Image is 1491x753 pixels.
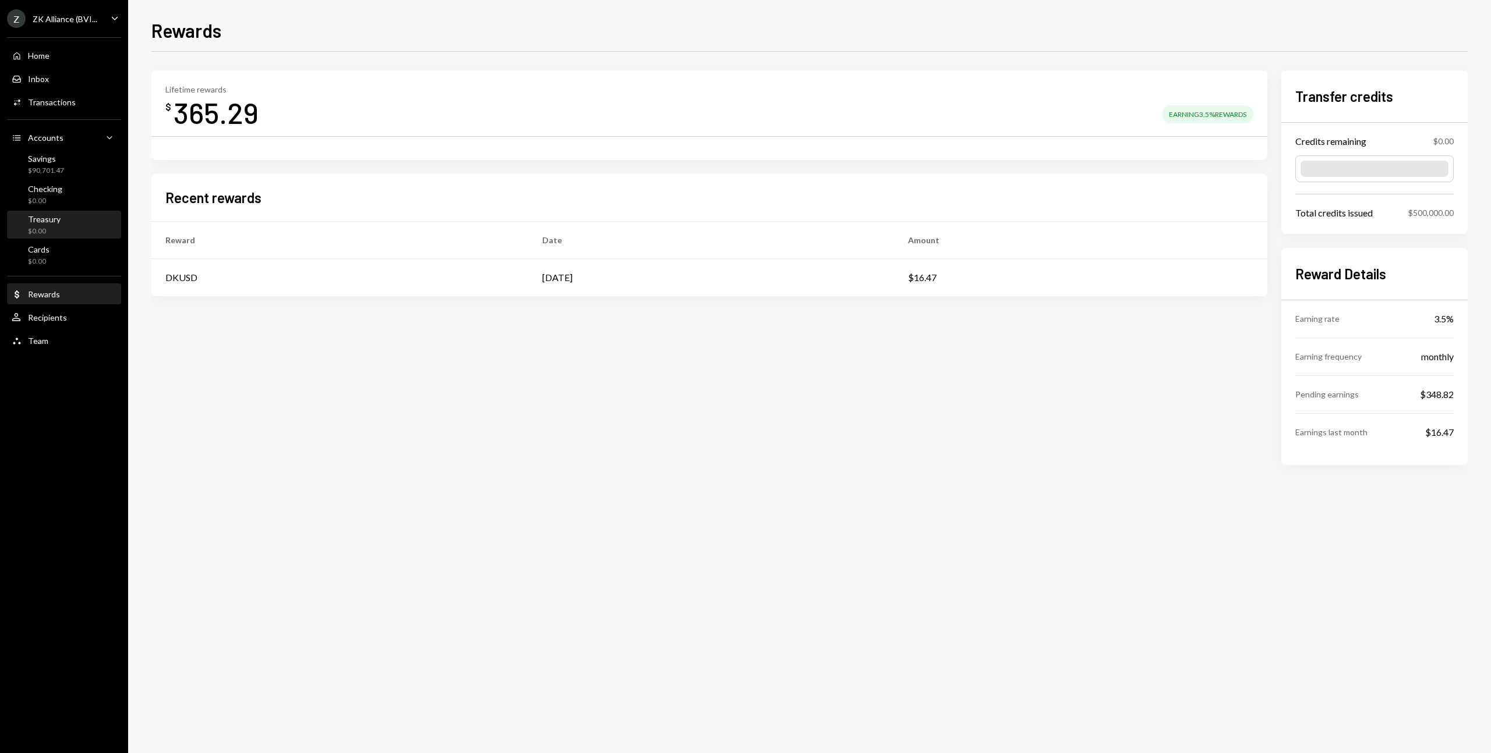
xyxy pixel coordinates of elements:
[151,222,528,259] th: Reward
[28,289,60,299] div: Rewards
[1295,206,1373,220] div: Total credits issued
[28,196,62,206] div: $0.00
[7,45,121,66] a: Home
[151,259,528,296] td: DKUSD
[28,257,50,267] div: $0.00
[894,259,1267,296] td: $16.47
[542,271,573,285] div: [DATE]
[1421,350,1454,364] div: monthly
[1295,312,1340,325] div: Earning rate
[28,154,64,164] div: Savings
[7,307,121,328] a: Recipients
[7,68,121,89] a: Inbox
[28,214,61,224] div: Treasury
[7,127,121,148] a: Accounts
[174,94,259,131] div: 365.29
[28,51,50,61] div: Home
[7,9,26,28] div: Z
[1425,425,1454,439] div: $16.47
[1162,105,1253,123] div: Earning 3.5% Rewards
[165,188,262,207] h2: Recent rewards
[7,180,121,208] a: Checking$0.00
[1434,312,1454,326] div: 3.5%
[28,336,48,346] div: Team
[7,91,121,112] a: Transactions
[1295,134,1366,148] div: Credits remaining
[1433,135,1454,147] div: $0.00
[7,211,121,239] a: Treasury$0.00
[7,330,121,351] a: Team
[1295,426,1368,438] div: Earnings last month
[1295,87,1454,106] h2: Transfer credits
[28,312,67,322] div: Recipients
[1295,388,1359,400] div: Pending earnings
[28,184,62,194] div: Checking
[151,19,221,42] h1: Rewards
[28,97,76,107] div: Transactions
[28,166,64,176] div: $90,701.47
[1408,207,1454,219] div: $500,000.00
[28,133,63,143] div: Accounts
[7,283,121,304] a: Rewards
[528,222,894,259] th: Date
[28,226,61,236] div: $0.00
[1420,388,1454,402] div: $348.82
[7,241,121,269] a: Cards$0.00
[28,74,49,84] div: Inbox
[7,150,121,178] a: Savings$90,701.47
[33,14,97,24] div: ZK Alliance (BVI...
[165,101,171,113] div: $
[165,84,259,94] div: Lifetime rewards
[1295,264,1454,283] h2: Reward Details
[894,222,1267,259] th: Amount
[28,244,50,254] div: Cards
[1295,350,1362,363] div: Earning frequency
